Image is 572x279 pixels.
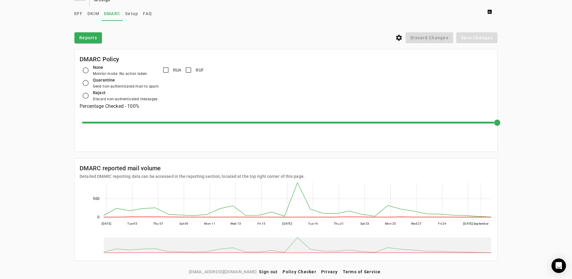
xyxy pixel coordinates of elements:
[123,6,141,21] a: Setup
[189,268,257,275] span: [EMAIL_ADDRESS][DOMAIN_NAME]
[97,215,100,219] text: 0
[257,266,280,277] button: Sign out
[143,11,152,16] span: FAQ
[283,269,316,274] span: Policy Checker
[79,35,97,41] span: Reports
[259,269,278,274] span: Sign out
[93,89,159,96] div: Reject
[74,32,102,43] button: Reports
[343,269,381,274] span: Terms of Service
[87,11,99,16] span: DKIM
[125,11,138,16] span: Setup
[172,67,182,73] label: RUA
[102,6,123,21] a: DMARC
[93,64,148,71] div: None
[194,67,204,73] label: RUF
[127,222,137,225] text: Tue 05
[438,222,446,225] text: Fri 29
[71,6,85,21] a: SPF
[93,197,100,201] text: 500
[473,222,489,225] text: September
[93,83,160,89] div: Send non-authenticated mail to spam.
[104,11,120,16] span: DMARC
[93,71,148,77] div: Monitor mode. No action taken.
[204,222,215,225] text: Mon 11
[85,6,102,21] a: DKIM
[80,173,305,180] mat-card-subtitle: Detailed DMARC reporting data can be accessed in the reporting section, located at the top right ...
[74,11,83,16] span: SPF
[141,6,154,21] a: FAQ
[153,222,163,225] text: Thu 07
[463,222,473,225] text: [DATE]
[551,258,566,273] div: Open Intercom Messenger
[360,222,369,225] text: Sat 23
[282,222,292,225] text: [DATE]
[93,77,160,83] div: Quarantine
[321,269,338,274] span: Privacy
[334,222,344,225] text: Thu 21
[230,222,241,225] text: Wed 13
[179,222,188,225] text: Sat 09
[82,115,495,130] mat-slider: Percent
[385,222,396,225] text: Mon 25
[319,266,340,277] button: Privacy
[80,163,305,173] mat-card-title: DMARC reported mail volume
[80,102,492,111] h3: Percentage Checked - 100%
[93,96,159,102] div: Discard non-authenticated messages.
[308,222,318,225] text: Tue 19
[258,222,266,225] text: Fri 15
[395,34,403,41] i: settings
[80,54,119,64] mat-card-title: DMARC Policy
[102,222,112,225] text: [DATE]
[280,266,319,277] button: Policy Checker
[411,222,422,225] text: Wed 27
[340,266,383,277] button: Terms of Service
